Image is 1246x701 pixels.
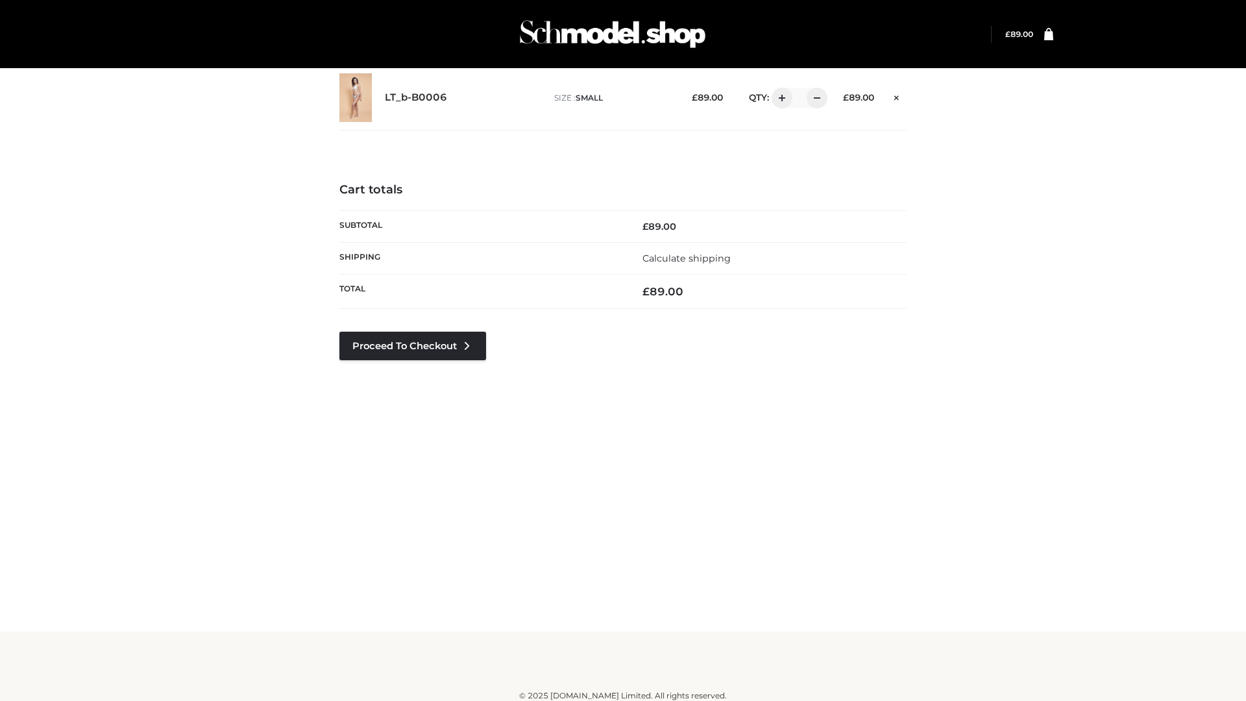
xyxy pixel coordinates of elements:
img: LT_b-B0006 - SMALL [339,73,372,122]
p: size : [554,92,672,104]
span: £ [642,221,648,232]
h4: Cart totals [339,183,907,197]
span: £ [1005,29,1010,39]
a: Remove this item [887,88,907,105]
a: £89.00 [1005,29,1033,39]
bdi: 89.00 [1005,29,1033,39]
bdi: 89.00 [692,92,723,103]
span: SMALL [576,93,603,103]
a: Proceed to Checkout [339,332,486,360]
th: Shipping [339,242,623,274]
bdi: 89.00 [843,92,874,103]
a: LT_b-B0006 [385,92,447,104]
bdi: 89.00 [642,285,683,298]
th: Subtotal [339,210,623,242]
a: Calculate shipping [642,252,731,264]
span: £ [642,285,650,298]
th: Total [339,275,623,309]
img: Schmodel Admin 964 [515,8,710,60]
div: QTY: [736,88,823,108]
span: £ [843,92,849,103]
bdi: 89.00 [642,221,676,232]
span: £ [692,92,698,103]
